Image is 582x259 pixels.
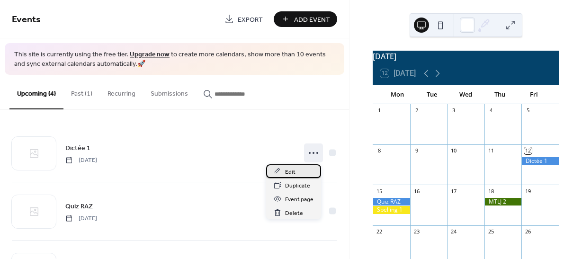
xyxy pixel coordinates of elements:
a: Dictée 1 [65,143,90,153]
div: 8 [376,147,383,154]
span: Dictée 1 [65,143,90,153]
a: Export [217,11,270,27]
button: Upcoming (4) [9,75,63,109]
span: Delete [285,208,303,218]
div: 3 [450,107,457,114]
div: Mon [380,85,414,104]
div: Wed [449,85,483,104]
div: Dictée 1 [521,157,559,165]
span: Quiz RAZ [65,201,93,211]
div: 17 [450,188,457,195]
span: Edit [285,167,295,177]
div: 9 [413,147,420,154]
div: 12 [524,147,531,154]
div: 15 [376,188,383,195]
span: [DATE] [65,214,97,223]
span: Export [238,15,263,25]
span: Event page [285,195,313,205]
span: Add Event [294,15,330,25]
span: Duplicate [285,181,310,191]
div: Spelling 1 [373,206,410,214]
div: Fri [517,85,551,104]
div: Quiz RAZ [373,198,410,206]
div: 11 [487,147,494,154]
div: 25 [487,228,494,235]
div: 4 [487,107,494,114]
button: Recurring [100,75,143,108]
div: 2 [413,107,420,114]
div: 10 [450,147,457,154]
div: 19 [524,188,531,195]
button: Submissions [143,75,196,108]
div: [DATE] [373,51,559,62]
span: This site is currently using the free tier. to create more calendars, show more than 10 events an... [14,50,335,69]
div: Tue [415,85,449,104]
div: 22 [376,228,383,235]
a: Upgrade now [130,48,170,61]
button: Past (1) [63,75,100,108]
span: Events [12,10,41,29]
span: [DATE] [65,156,97,164]
div: 1 [376,107,383,114]
div: MTLJ 2 [484,198,522,206]
a: Quiz RAZ [65,201,93,212]
div: 24 [450,228,457,235]
div: 16 [413,188,420,195]
div: 26 [524,228,531,235]
div: 5 [524,107,531,114]
div: Thu [483,85,517,104]
div: 18 [487,188,494,195]
div: 23 [413,228,420,235]
button: Add Event [274,11,337,27]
